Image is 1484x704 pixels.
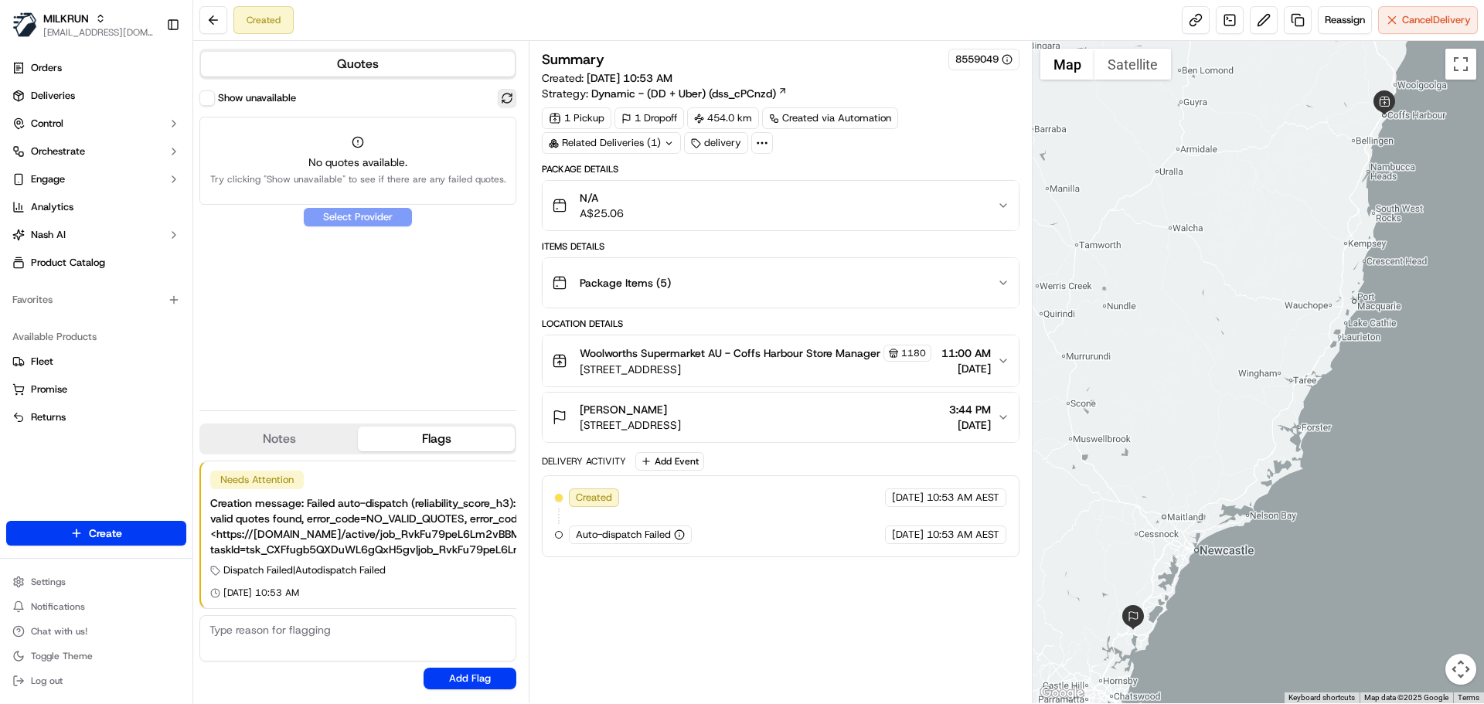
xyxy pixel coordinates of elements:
img: 1736555255976-a54dd68f-1ca7-489b-9aae-adbdc363a1c4 [15,148,43,175]
div: Package Details [542,163,1019,175]
span: Map data ©2025 Google [1364,693,1448,702]
div: 💻 [131,226,143,238]
span: Dynamic - (DD + Uber) (dss_cPCnzd) [591,86,776,101]
div: Strategy: [542,86,788,101]
span: Reassign [1325,13,1365,27]
span: [DATE] [949,417,991,433]
button: Toggle fullscreen view [1445,49,1476,80]
button: Returns [6,405,186,430]
button: CancelDelivery [1378,6,1478,34]
span: Product Catalog [31,256,105,270]
span: 10:53 AM AEST [927,528,999,542]
a: Created via Automation [762,107,898,129]
div: Items Details [542,240,1019,253]
button: Orchestrate [6,139,186,164]
span: Returns [31,410,66,424]
p: Welcome 👋 [15,62,281,87]
span: Settings [31,576,66,588]
span: 11:00 AM [941,345,991,361]
span: Create [89,525,122,541]
a: Powered byPylon [109,261,187,274]
span: Woolworths Supermarket AU - Coffs Harbour Store Manager [580,345,880,361]
a: Terms (opens in new tab) [1458,693,1479,702]
div: Creation message: Failed auto-dispatch (reliability_score_h3): No provider satisfied requirements... [210,495,721,557]
a: Fleet [12,355,180,369]
a: Dynamic - (DD + Uber) (dss_cPCnzd) [591,86,788,101]
a: 📗Knowledge Base [9,218,124,246]
span: Package Items ( 5 ) [580,275,671,291]
div: 1 Pickup [542,107,611,129]
button: Log out [6,670,186,692]
button: Package Items (5) [543,258,1018,308]
button: 8559049 [955,53,1013,66]
h3: Summary [542,53,604,66]
button: Keyboard shortcuts [1288,692,1355,703]
button: Nash AI [6,223,186,247]
a: Deliveries [6,83,186,108]
button: Engage [6,167,186,192]
button: Notes [201,427,358,451]
button: MILKRUN [43,11,89,26]
span: Dispatch Failed | Autodispatch Failed [223,563,386,577]
span: No quotes available. [210,155,506,170]
button: Start new chat [263,152,281,171]
span: Knowledge Base [31,224,118,240]
span: Fleet [31,355,53,369]
img: Nash [15,15,46,46]
a: Open this area in Google Maps (opens a new window) [1036,683,1087,703]
span: Created [576,491,612,505]
div: Needs Attention [210,471,304,489]
span: A$25.06 [580,206,624,221]
div: Location Details [542,318,1019,330]
button: Create [6,521,186,546]
span: [DATE] 10:53 AM [223,587,299,599]
span: [DATE] 10:53 AM [587,71,672,85]
span: Promise [31,383,67,396]
span: Try clicking "Show unavailable" to see if there are any failed quotes. [210,173,506,185]
span: [DATE] [892,528,924,542]
span: Nash AI [31,228,66,242]
span: Log out [31,675,63,687]
span: 3:44 PM [949,402,991,417]
span: N/A [580,190,624,206]
div: Available Products [6,325,186,349]
a: Product Catalog [6,250,186,275]
button: [EMAIL_ADDRESS][DOMAIN_NAME] [43,26,154,39]
button: Add Flag [424,668,516,689]
span: Auto-dispatch Failed [576,528,671,542]
div: Start new chat [53,148,254,163]
button: Reassign [1318,6,1372,34]
button: Quotes [201,52,515,77]
button: Control [6,111,186,136]
div: 1 Dropoff [614,107,684,129]
span: Orchestrate [31,145,85,158]
div: Favorites [6,287,186,312]
span: API Documentation [146,224,248,240]
span: Engage [31,172,65,186]
button: [PERSON_NAME][STREET_ADDRESS]3:44 PM[DATE] [543,393,1018,442]
span: Control [31,117,63,131]
label: Show unavailable [218,91,296,105]
button: Map camera controls [1445,654,1476,685]
span: [DATE] [892,491,924,505]
img: Google [1036,683,1087,703]
button: Show street map [1040,49,1094,80]
span: Pylon [154,262,187,274]
div: 454.0 km [687,107,759,129]
span: Cancel Delivery [1402,13,1471,27]
span: [PERSON_NAME] [580,402,667,417]
button: Show satellite imagery [1094,49,1171,80]
a: 💻API Documentation [124,218,254,246]
span: Deliveries [31,89,75,103]
button: Chat with us! [6,621,186,642]
div: delivery [684,132,748,154]
button: N/AA$25.06 [543,181,1018,230]
span: 1180 [901,347,926,359]
span: [STREET_ADDRESS] [580,417,681,433]
button: Settings [6,571,186,593]
div: Related Deliveries (1) [542,132,681,154]
span: Chat with us! [31,625,87,638]
span: Notifications [31,600,85,613]
a: Promise [12,383,180,396]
